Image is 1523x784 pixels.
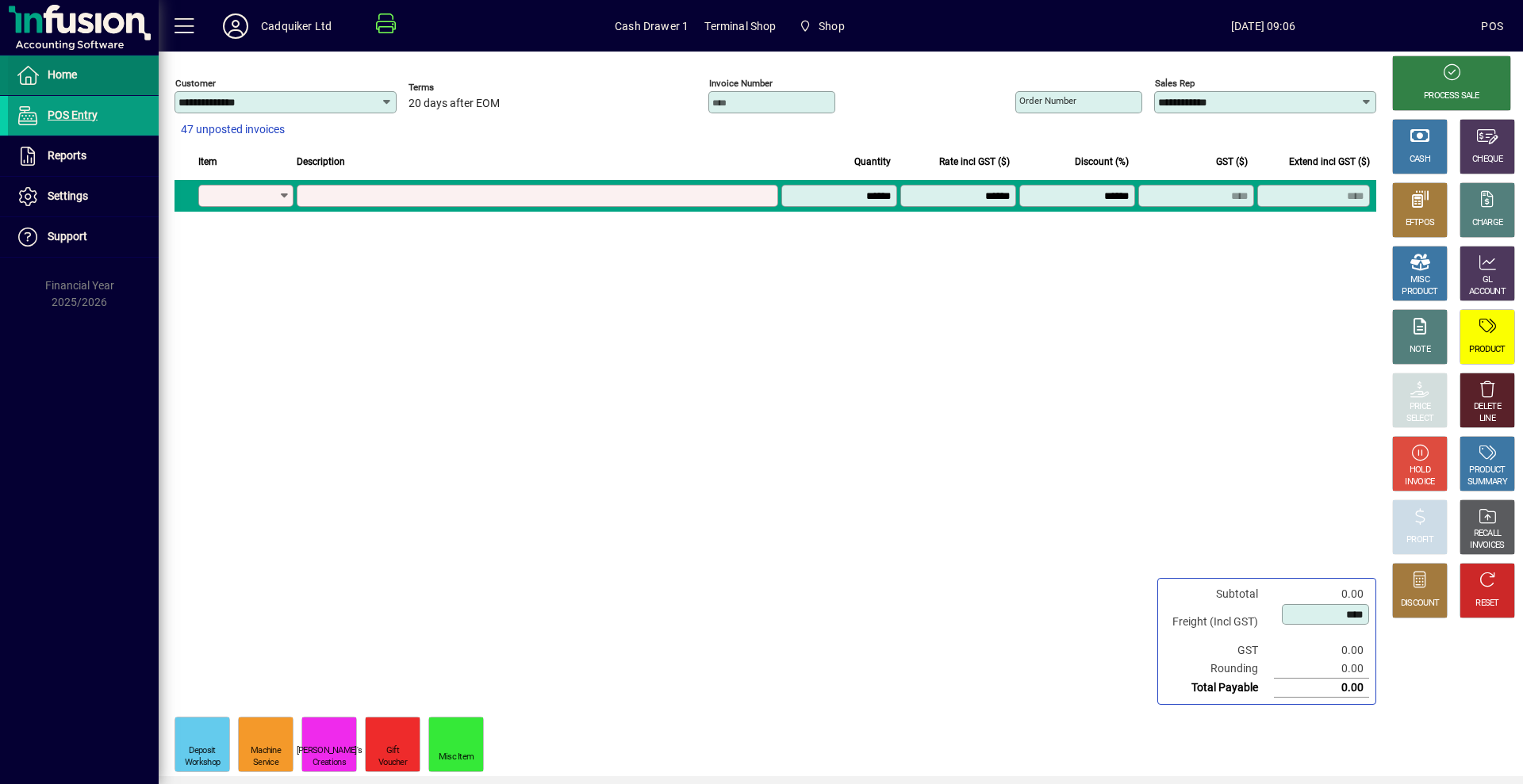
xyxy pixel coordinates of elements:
div: RECALL [1474,528,1502,540]
span: Terminal Shop [704,13,776,39]
td: GST [1164,641,1274,660]
div: Workshop [185,757,220,769]
td: 0.00 [1274,679,1369,698]
span: Item [198,153,217,170]
div: HOLD [1410,465,1430,476]
span: Discount (%) [1075,153,1129,170]
td: 0.00 [1274,641,1369,660]
span: Support [48,230,87,243]
div: PRODUCT [1402,286,1437,298]
span: Settings [48,189,88,202]
a: Support [8,217,159,257]
div: MISC [1410,274,1429,286]
div: CHARGE [1472,217,1503,229]
td: 0.00 [1274,660,1369,679]
button: Profile [210,12,261,40]
div: CASH [1410,154,1430,166]
div: RESET [1475,598,1499,610]
td: Subtotal [1164,585,1274,603]
span: Quantity [854,153,891,170]
span: POS Entry [48,109,98,121]
span: Reports [48,149,86,162]
div: PRODUCT [1469,465,1505,476]
span: Shop [819,13,845,39]
div: DISCOUNT [1401,598,1439,610]
span: Shop [792,12,851,40]
div: Service [253,757,278,769]
div: [PERSON_NAME]'s [297,745,363,757]
div: GL [1483,274,1493,286]
div: INVOICE [1405,476,1434,488]
div: POS [1481,13,1503,39]
td: Total Payable [1164,679,1274,698]
div: CHEQUE [1472,154,1502,166]
div: SELECT [1406,413,1434,425]
div: EFTPOS [1406,217,1435,229]
span: 20 days after EOM [409,98,500,110]
div: Machine [251,745,281,757]
span: Extend incl GST ($) [1289,153,1370,170]
div: PROFIT [1406,534,1433,546]
span: [DATE] 09:06 [1045,13,1481,39]
div: PROCESS SALE [1424,90,1479,102]
a: Settings [8,177,159,216]
span: GST ($) [1216,153,1248,170]
div: Misc Item [439,751,474,763]
div: Cadquiker Ltd [261,13,332,39]
div: NOTE [1410,344,1430,356]
div: LINE [1479,413,1495,425]
td: 0.00 [1274,585,1369,603]
div: INVOICES [1470,540,1504,552]
mat-label: Sales rep [1155,78,1195,89]
div: DELETE [1474,401,1501,413]
td: Freight (Incl GST) [1164,603,1274,641]
div: Voucher [378,757,407,769]
div: Creations [313,757,346,769]
span: Rate incl GST ($) [939,153,1010,170]
mat-label: Invoice number [709,78,773,89]
span: Home [48,68,77,81]
mat-label: Customer [175,78,216,89]
span: Terms [409,82,504,93]
a: Reports [8,136,159,176]
div: Deposit [189,745,215,757]
div: ACCOUNT [1469,286,1506,298]
a: Home [8,55,159,95]
span: 47 unposted invoices [181,121,285,138]
mat-label: Order number [1019,95,1076,106]
span: Cash Drawer 1 [615,13,689,39]
span: Description [297,153,345,170]
td: Rounding [1164,660,1274,679]
button: 47 unposted invoices [175,116,291,144]
div: PRICE [1410,401,1431,413]
div: PRODUCT [1469,344,1505,356]
div: SUMMARY [1467,476,1507,488]
div: Gift [386,745,399,757]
